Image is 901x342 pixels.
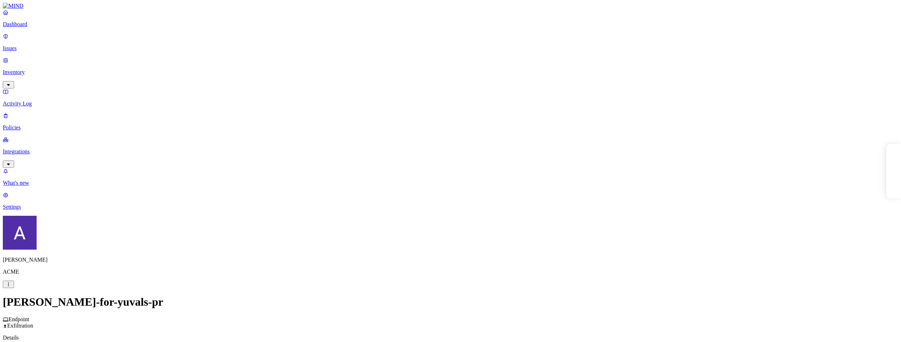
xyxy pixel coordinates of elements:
a: Dashboard [3,9,898,28]
p: [PERSON_NAME] [3,257,898,263]
a: Settings [3,192,898,210]
div: Endpoint [3,316,898,323]
a: Activity Log [3,88,898,107]
a: MIND [3,3,898,9]
p: ACME [3,269,898,275]
p: Inventory [3,69,898,75]
a: Inventory [3,57,898,87]
p: Settings [3,204,898,210]
iframe: Marker.io feedback button [886,144,901,199]
h1: [PERSON_NAME]-for-yuvals-pr [3,295,898,309]
a: What's new [3,168,898,186]
a: Policies [3,112,898,131]
p: Details [3,335,898,341]
p: Activity Log [3,100,898,107]
p: What's new [3,180,898,186]
img: Avigail Bronznick [3,216,37,250]
div: Exfiltration [3,323,898,329]
p: Integrations [3,148,898,155]
a: Integrations [3,136,898,167]
p: Policies [3,124,898,131]
a: Issues [3,33,898,51]
img: MIND [3,3,24,9]
p: Dashboard [3,21,898,28]
p: Issues [3,45,898,51]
